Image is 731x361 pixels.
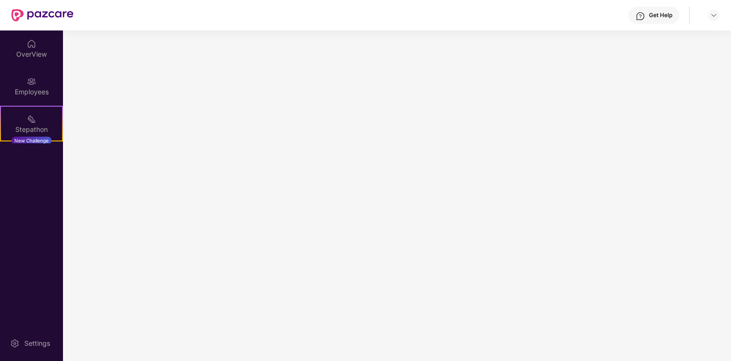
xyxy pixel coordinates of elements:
[11,137,52,144] div: New Challenge
[21,339,53,348] div: Settings
[27,114,36,124] img: svg+xml;base64,PHN2ZyB4bWxucz0iaHR0cDovL3d3dy53My5vcmcvMjAwMC9zdmciIHdpZHRoPSIyMSIgaGVpZ2h0PSIyMC...
[636,11,645,21] img: svg+xml;base64,PHN2ZyBpZD0iSGVscC0zMngzMiIgeG1sbnM9Imh0dHA6Ly93d3cudzMub3JnLzIwMDAvc3ZnIiB3aWR0aD...
[649,11,672,19] div: Get Help
[1,125,62,134] div: Stepathon
[10,339,20,348] img: svg+xml;base64,PHN2ZyBpZD0iU2V0dGluZy0yMHgyMCIgeG1sbnM9Imh0dHA6Ly93d3cudzMub3JnLzIwMDAvc3ZnIiB3aW...
[710,11,718,19] img: svg+xml;base64,PHN2ZyBpZD0iRHJvcGRvd24tMzJ4MzIiIHhtbG5zPSJodHRwOi8vd3d3LnczLm9yZy8yMDAwL3N2ZyIgd2...
[11,9,73,21] img: New Pazcare Logo
[27,39,36,49] img: svg+xml;base64,PHN2ZyBpZD0iSG9tZSIgeG1sbnM9Imh0dHA6Ly93d3cudzMub3JnLzIwMDAvc3ZnIiB3aWR0aD0iMjAiIG...
[27,77,36,86] img: svg+xml;base64,PHN2ZyBpZD0iRW1wbG95ZWVzIiB4bWxucz0iaHR0cDovL3d3dy53My5vcmcvMjAwMC9zdmciIHdpZHRoPS...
